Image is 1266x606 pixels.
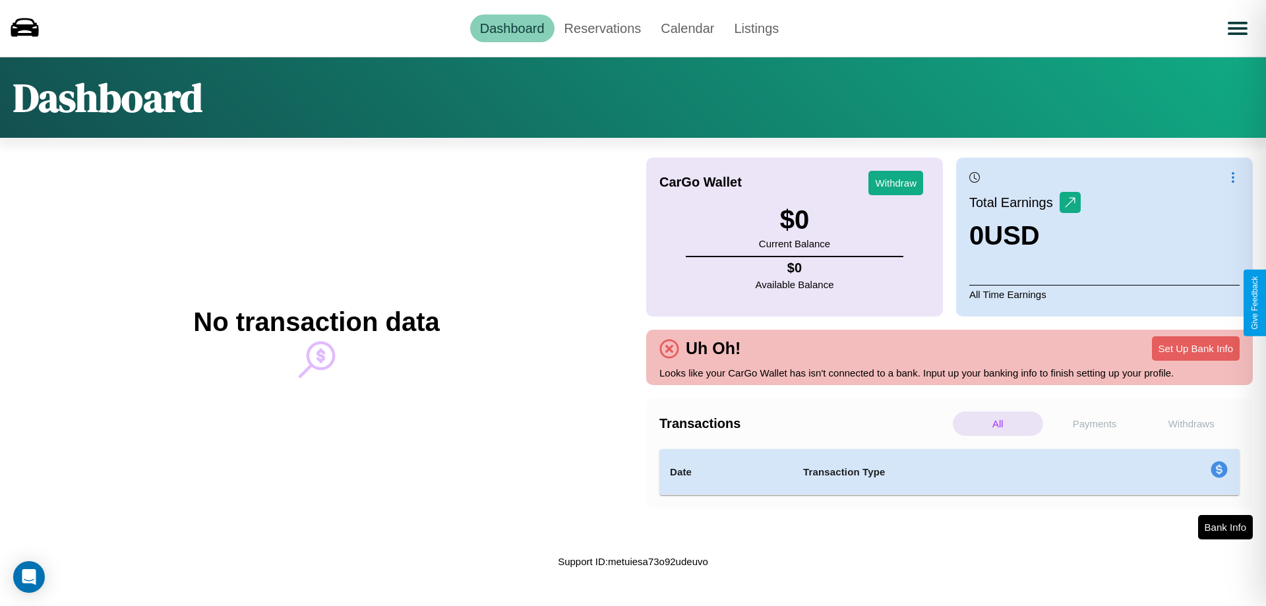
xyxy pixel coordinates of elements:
h4: Date [670,464,782,480]
p: Withdraws [1146,411,1236,436]
h1: Dashboard [13,71,202,125]
p: All Time Earnings [969,285,1240,303]
h4: Transaction Type [803,464,1102,480]
p: Support ID: metuiesa73o92udeuvo [558,553,708,570]
button: Open menu [1219,10,1256,47]
p: Payments [1050,411,1140,436]
p: Current Balance [759,235,830,253]
h4: CarGo Wallet [659,175,742,190]
button: Bank Info [1198,515,1253,539]
h3: 0 USD [969,221,1081,251]
button: Set Up Bank Info [1152,336,1240,361]
h3: $ 0 [759,205,830,235]
h2: No transaction data [193,307,439,337]
a: Calendar [651,15,724,42]
h4: $ 0 [756,260,834,276]
a: Dashboard [470,15,555,42]
p: All [953,411,1043,436]
div: Open Intercom Messenger [13,561,45,593]
table: simple table [659,449,1240,495]
a: Listings [724,15,789,42]
p: Looks like your CarGo Wallet has isn't connected to a bank. Input up your banking info to finish ... [659,364,1240,382]
p: Total Earnings [969,191,1060,214]
h4: Transactions [659,416,950,431]
button: Withdraw [868,171,923,195]
div: Give Feedback [1250,276,1259,330]
a: Reservations [555,15,651,42]
h4: Uh Oh! [679,339,747,358]
p: Available Balance [756,276,834,293]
